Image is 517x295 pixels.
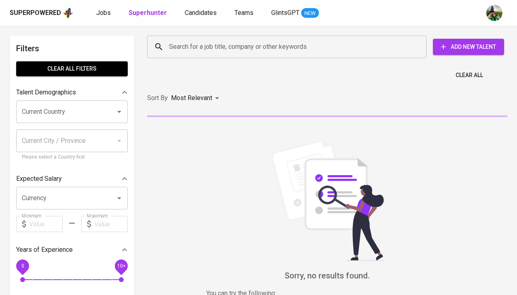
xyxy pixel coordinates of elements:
[486,5,502,21] img: eva@glints.com
[271,8,319,18] a: GlintsGPT NEW
[21,263,24,269] span: 0
[301,9,319,17] span: NEW
[234,9,253,17] span: Teams
[452,68,486,83] button: Clear All
[96,9,111,17] span: Jobs
[22,153,122,161] p: Please select a Country first
[439,42,498,52] span: Add New Talent
[63,7,74,19] img: app logo
[23,64,121,74] span: Clear All filters
[16,174,62,184] p: Expected Salary
[114,106,125,117] button: Open
[29,216,63,232] input: Value
[16,61,128,76] button: Clear All filters
[16,242,128,258] div: Years of Experience
[171,93,212,103] p: Most Relevant
[456,70,483,80] span: Clear All
[16,84,128,100] div: Talent Demographics
[234,8,255,18] a: Teams
[267,140,388,261] img: file_searching.svg
[147,93,168,103] p: Sort By
[129,8,169,18] a: Superhunter
[271,9,300,17] span: GlintsGPT
[185,8,218,18] a: Candidates
[16,42,128,55] h6: Filters
[10,7,74,19] a: Superpoweredapp logo
[171,91,222,106] div: Most Relevant
[16,245,73,255] p: Years of Experience
[94,216,128,232] input: Value
[129,9,167,17] b: Superhunter
[433,39,504,55] button: Add New Talent
[147,269,507,282] h6: Sorry, no results found.
[96,8,112,18] a: Jobs
[117,263,125,269] span: 10+
[16,88,76,97] p: Talent Demographics
[16,171,128,187] div: Expected Salary
[114,192,125,204] button: Open
[185,9,217,17] span: Candidates
[10,8,61,18] div: Superpowered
